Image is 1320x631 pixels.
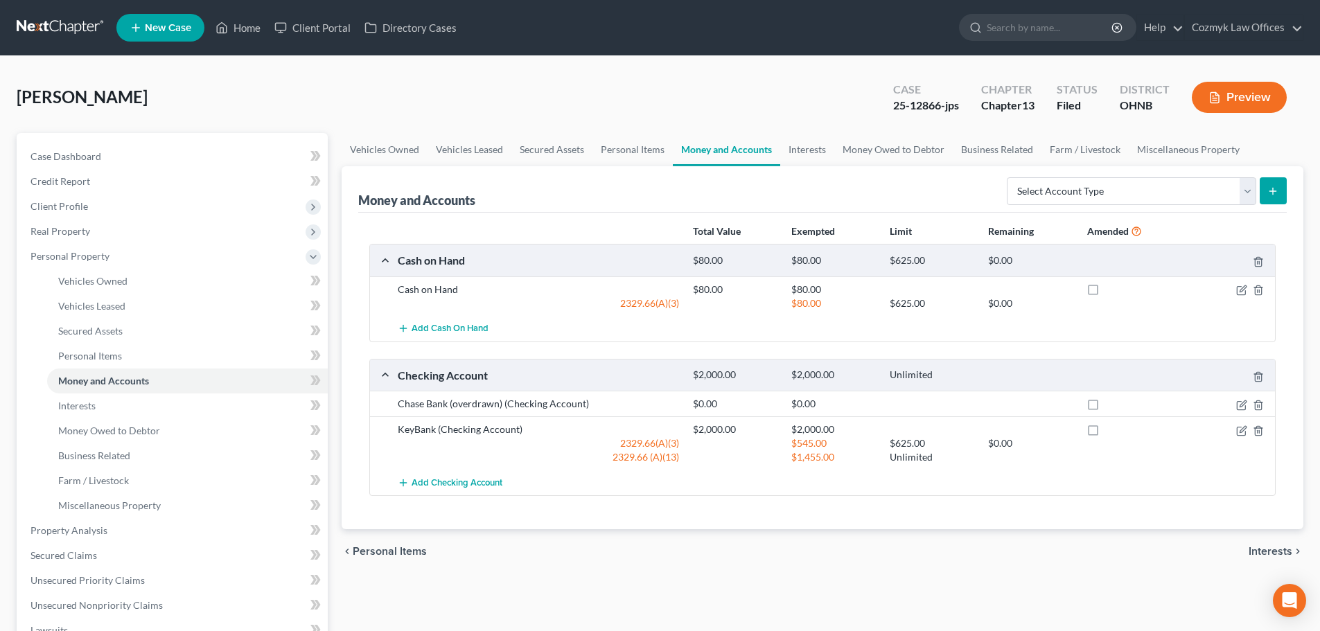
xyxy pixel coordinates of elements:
div: 2329.66 (A)(13) [391,450,686,464]
button: Add Cash on Hand [398,316,489,341]
div: $0.00 [981,296,1080,310]
input: Search by name... [987,15,1114,40]
a: Miscellaneous Property [47,493,328,518]
div: $0.00 [981,436,1080,450]
strong: Total Value [693,225,741,237]
div: Money and Accounts [358,192,475,208]
span: [PERSON_NAME] [17,87,148,107]
div: $625.00 [883,254,981,267]
a: Money Owed to Debtor [834,133,953,166]
a: Help [1137,15,1183,40]
a: Unsecured Priority Claims [19,568,328,593]
a: Cozmyk Law Offices [1185,15,1303,40]
div: $80.00 [784,296,883,310]
div: Unlimited [883,450,981,464]
div: $80.00 [784,283,883,296]
a: Vehicles Leased [47,294,328,319]
span: Case Dashboard [30,150,101,162]
span: Vehicles Owned [58,275,127,287]
span: Add Cash on Hand [412,323,489,335]
a: Money Owed to Debtor [47,418,328,443]
div: 2329.66(A)(3) [391,296,686,310]
button: chevron_left Personal Items [342,546,427,557]
a: Personal Items [47,344,328,368]
div: $0.00 [981,254,1080,267]
a: Vehicles Leased [428,133,511,166]
i: chevron_right [1292,546,1303,557]
div: $0.00 [686,397,784,411]
span: New Case [145,23,191,33]
span: Money Owed to Debtor [58,425,160,436]
a: Home [209,15,267,40]
div: Chapter [981,98,1035,114]
strong: Limit [890,225,912,237]
span: Miscellaneous Property [58,499,161,511]
a: Secured Assets [511,133,592,166]
div: $2,000.00 [784,368,883,382]
span: Interests [1249,546,1292,557]
div: Status [1057,82,1098,98]
div: $80.00 [686,283,784,296]
a: Money and Accounts [673,133,780,166]
a: Personal Items [592,133,673,166]
span: Unsecured Nonpriority Claims [30,599,163,611]
a: Property Analysis [19,518,328,543]
span: Money and Accounts [58,375,149,386]
a: Directory Cases [358,15,464,40]
span: Farm / Livestock [58,474,129,486]
a: Client Portal [267,15,358,40]
a: Business Related [953,133,1041,166]
div: Filed [1057,98,1098,114]
span: Personal Property [30,250,109,262]
span: Real Property [30,225,90,237]
div: 25-12866-jps [893,98,959,114]
a: Farm / Livestock [1041,133,1129,166]
a: Vehicles Owned [47,269,328,294]
div: $545.00 [784,436,883,450]
div: Case [893,82,959,98]
a: Credit Report [19,169,328,194]
div: Cash on Hand [391,253,686,267]
a: Interests [47,393,328,418]
a: Unsecured Nonpriority Claims [19,593,328,618]
div: Chapter [981,82,1035,98]
span: Client Profile [30,200,88,212]
a: Secured Claims [19,543,328,568]
div: $2,000.00 [686,368,784,382]
div: OHNB [1120,98,1170,114]
span: Property Analysis [30,524,107,536]
div: Cash on Hand [391,283,686,296]
a: Money and Accounts [47,368,328,393]
a: Business Related [47,443,328,468]
span: Personal Items [58,350,122,362]
span: 13 [1022,98,1035,112]
div: Unlimited [883,368,981,382]
div: $80.00 [784,254,883,267]
span: Add Checking Account [412,477,502,488]
a: Secured Assets [47,319,328,344]
div: $625.00 [883,436,981,450]
strong: Amended [1087,225,1129,237]
div: Chase Bank (overdrawn) (Checking Account) [391,397,686,411]
a: Miscellaneous Property [1129,133,1248,166]
span: Secured Claims [30,549,97,561]
button: Preview [1192,82,1287,113]
div: District [1120,82,1170,98]
div: $2,000.00 [686,423,784,436]
span: Business Related [58,450,130,461]
button: Interests chevron_right [1249,546,1303,557]
div: Open Intercom Messenger [1273,584,1306,617]
div: $80.00 [686,254,784,267]
i: chevron_left [342,546,353,557]
span: Interests [58,400,96,411]
button: Add Checking Account [398,470,502,495]
div: KeyBank (Checking Account) [391,423,686,436]
div: $1,455.00 [784,450,883,464]
span: Vehicles Leased [58,300,125,312]
strong: Remaining [988,225,1034,237]
span: Personal Items [353,546,427,557]
a: Case Dashboard [19,144,328,169]
div: $0.00 [784,397,883,411]
div: 2329.66(A)(3) [391,436,686,450]
span: Unsecured Priority Claims [30,574,145,586]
